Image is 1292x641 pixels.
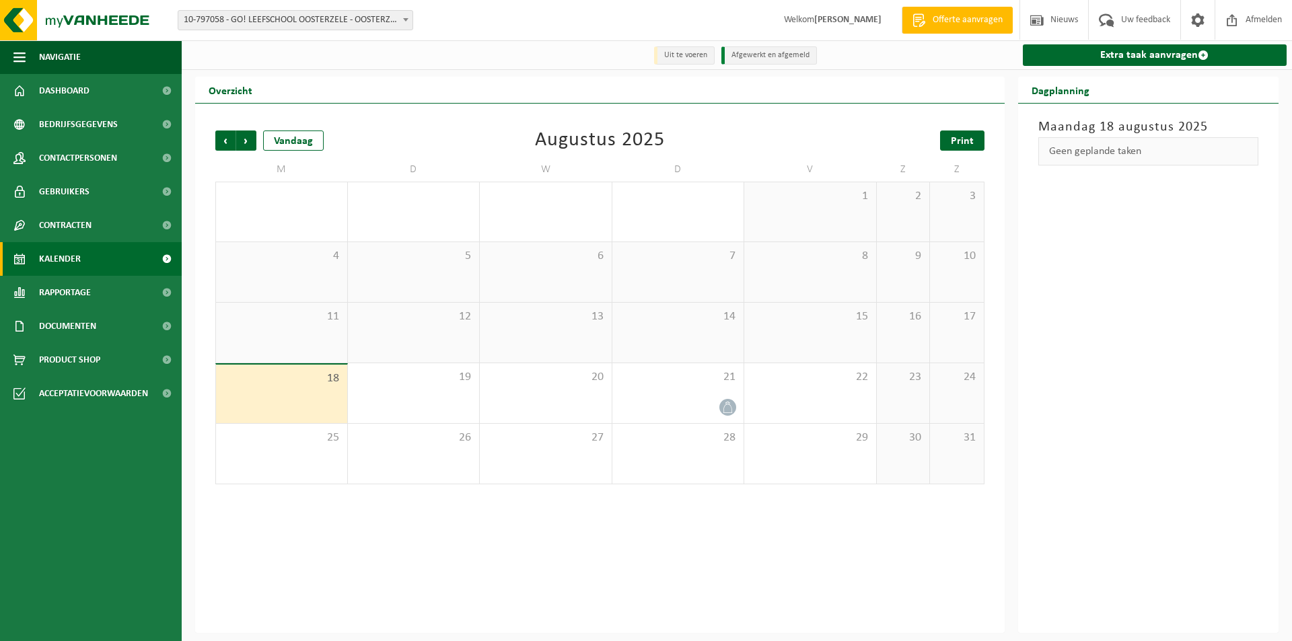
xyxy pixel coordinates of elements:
span: 16 [884,309,923,324]
span: 23 [884,370,923,385]
span: Offerte aanvragen [929,13,1006,27]
span: 11 [223,309,340,324]
span: 25 [223,430,340,445]
span: 19 [355,370,473,385]
div: Augustus 2025 [535,130,665,151]
h2: Dagplanning [1018,77,1103,103]
h3: Maandag 18 augustus 2025 [1038,117,1259,137]
span: 21 [619,370,738,385]
li: Uit te voeren [654,46,715,65]
span: Acceptatievoorwaarden [39,377,148,410]
td: M [215,157,348,182]
span: 9 [884,249,923,264]
span: Rapportage [39,276,91,309]
span: 8 [751,249,869,264]
span: 17 [937,309,976,324]
span: Print [951,136,974,147]
span: Contracten [39,209,92,242]
span: 7 [619,249,738,264]
span: Product Shop [39,343,100,377]
span: 3 [937,189,976,204]
a: Offerte aanvragen [902,7,1013,34]
span: Documenten [39,309,96,343]
span: 2 [884,189,923,204]
span: 6 [487,249,605,264]
a: Extra taak aanvragen [1023,44,1287,66]
span: 26 [355,430,473,445]
div: Vandaag [263,130,324,151]
span: Dashboard [39,74,89,108]
span: 15 [751,309,869,324]
span: 22 [751,370,869,385]
span: Contactpersonen [39,141,117,175]
a: Print [940,130,984,151]
span: 24 [937,370,976,385]
span: 10 [937,249,976,264]
span: Volgende [236,130,256,151]
span: 10-797058 - GO! LEEFSCHOOL OOSTERZELE - OOSTERZELE [178,10,413,30]
strong: [PERSON_NAME] [814,15,882,25]
span: 1 [751,189,869,204]
span: 10-797058 - GO! LEEFSCHOOL OOSTERZELE - OOSTERZELE [178,11,412,30]
span: 4 [223,249,340,264]
span: 13 [487,309,605,324]
span: 31 [937,430,976,445]
span: 30 [884,430,923,445]
td: Z [877,157,931,182]
span: Kalender [39,242,81,276]
span: 28 [619,430,738,445]
span: 27 [487,430,605,445]
span: 20 [487,370,605,385]
span: Vorige [215,130,236,151]
span: 14 [619,309,738,324]
span: Bedrijfsgegevens [39,108,118,141]
span: Gebruikers [39,175,89,209]
span: Navigatie [39,40,81,74]
td: D [348,157,480,182]
span: 29 [751,430,869,445]
h2: Overzicht [195,77,266,103]
div: Geen geplande taken [1038,137,1259,165]
li: Afgewerkt en afgemeld [721,46,817,65]
td: W [480,157,612,182]
td: D [612,157,745,182]
span: 5 [355,249,473,264]
td: V [744,157,877,182]
span: 18 [223,371,340,386]
td: Z [930,157,984,182]
span: 12 [355,309,473,324]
